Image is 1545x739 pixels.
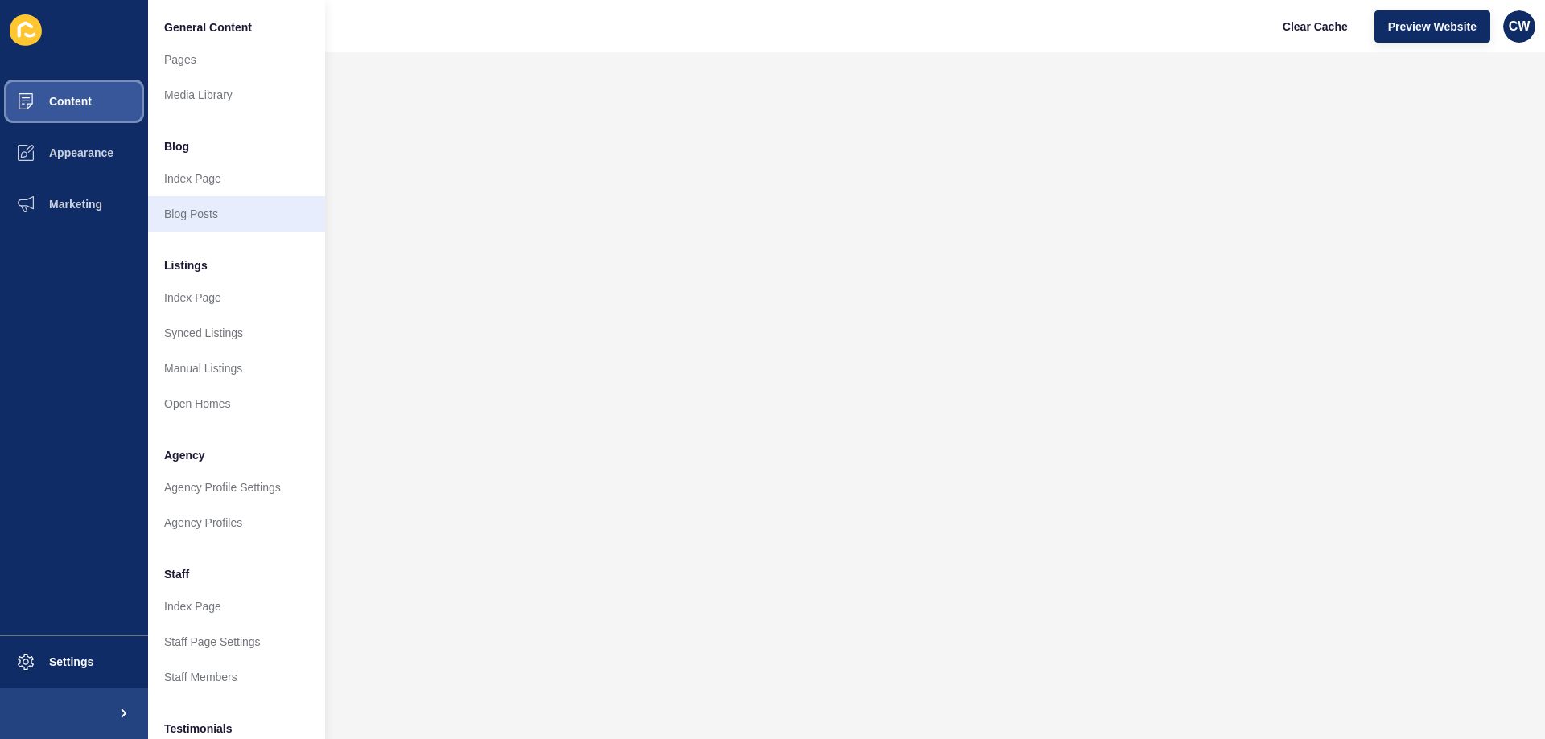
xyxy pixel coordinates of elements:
span: Preview Website [1388,18,1477,35]
a: Index Page [148,161,325,196]
span: Agency [164,447,205,463]
span: Listings [164,257,208,273]
span: Staff [164,566,189,582]
a: Agency Profiles [148,505,325,540]
a: Synced Listings [148,315,325,351]
a: Pages [148,42,325,77]
span: CW [1509,18,1531,35]
span: Clear Cache [1283,18,1348,35]
a: Agency Profile Settings [148,470,325,505]
a: Staff Members [148,659,325,695]
a: Manual Listings [148,351,325,386]
a: Index Page [148,280,325,315]
a: Index Page [148,589,325,624]
button: Clear Cache [1269,10,1362,43]
a: Media Library [148,77,325,113]
a: Open Homes [148,386,325,421]
a: Blog Posts [148,196,325,232]
span: Blog [164,138,189,154]
span: Testimonials [164,721,233,737]
a: Staff Page Settings [148,624,325,659]
button: Preview Website [1374,10,1490,43]
span: General Content [164,19,252,35]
